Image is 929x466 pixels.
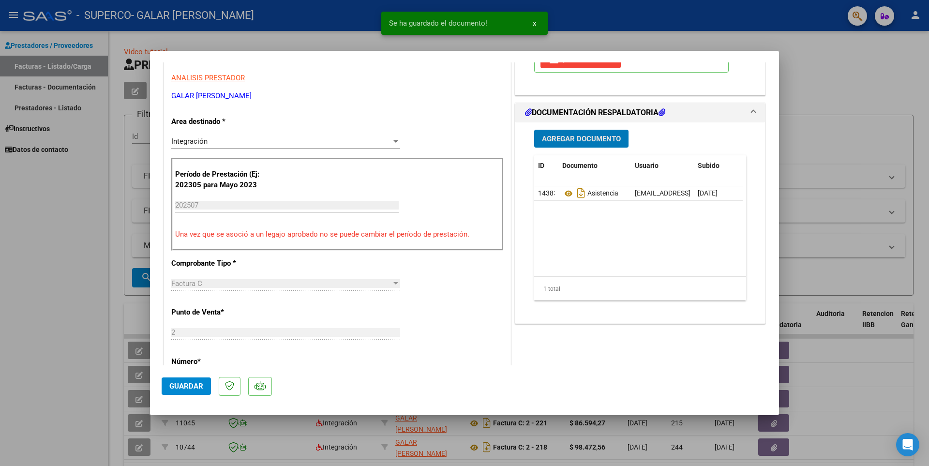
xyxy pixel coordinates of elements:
p: Area destinado * [171,116,271,127]
span: Agregar Documento [542,135,621,143]
span: Asistencia [562,190,618,197]
p: Número [171,356,271,367]
span: x [533,19,536,28]
div: 1 total [534,277,746,301]
span: Guardar [169,382,203,391]
mat-expansion-panel-header: DOCUMENTACIÓN RESPALDATORIA [515,103,765,122]
h1: DOCUMENTACIÓN RESPALDATORIA [525,107,665,119]
datatable-header-cell: Documento [558,155,631,176]
span: Quitar Legajo [548,55,613,64]
i: Descargar documento [575,185,587,201]
button: Agregar Documento [534,130,629,148]
datatable-header-cell: Usuario [631,155,694,176]
span: [EMAIL_ADDRESS][DOMAIN_NAME] - [PERSON_NAME] [635,189,799,197]
span: Integración [171,137,208,146]
p: GALAR [PERSON_NAME] [171,90,503,102]
p: Período de Prestación (Ej: 202305 para Mayo 2023 [175,169,272,191]
span: Factura C [171,279,202,288]
div: Open Intercom Messenger [896,433,919,456]
p: Comprobante Tipo * [171,258,271,269]
button: x [525,15,544,32]
span: Usuario [635,162,659,169]
button: Guardar [162,377,211,395]
datatable-header-cell: Subido [694,155,742,176]
span: ID [538,162,544,169]
span: Se ha guardado el documento! [389,18,487,28]
p: Una vez que se asoció a un legajo aprobado no se puede cambiar el período de prestación. [175,229,499,240]
div: DOCUMENTACIÓN RESPALDATORIA [515,122,765,323]
span: ANALISIS PRESTADOR [171,74,245,82]
span: Subido [698,162,719,169]
span: [DATE] [698,189,718,197]
span: Documento [562,162,598,169]
span: 14383 [538,189,557,197]
datatable-header-cell: Acción [742,155,791,176]
p: Punto de Venta [171,307,271,318]
datatable-header-cell: ID [534,155,558,176]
